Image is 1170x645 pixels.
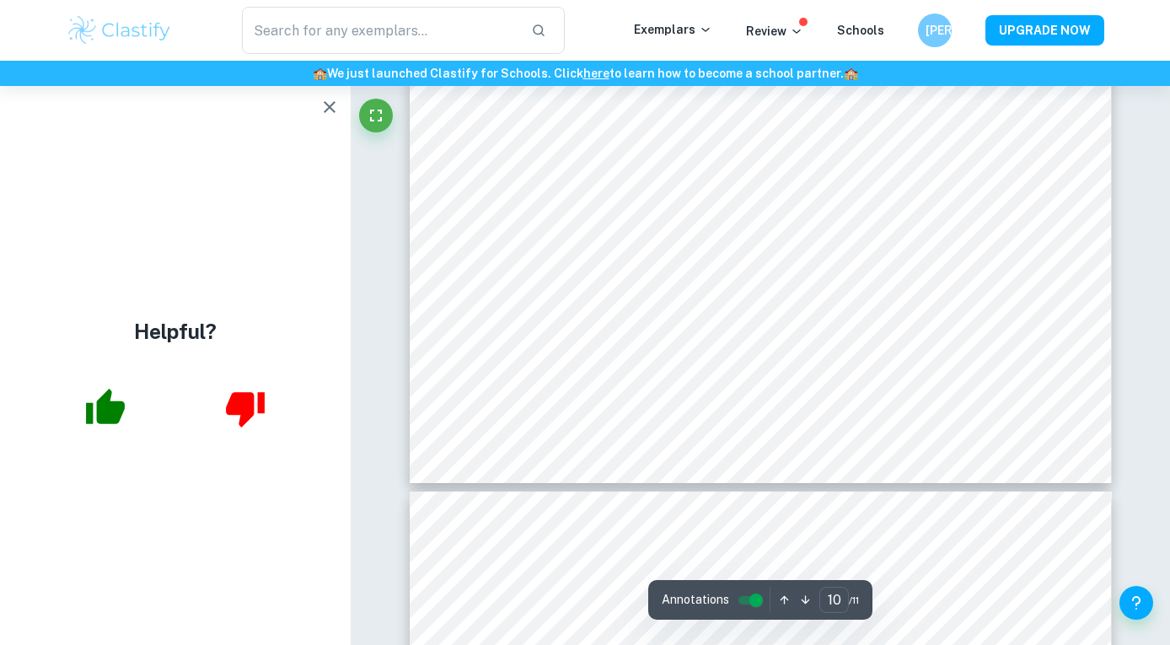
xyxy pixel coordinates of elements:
button: Fullscreen [359,99,393,132]
p: Exemplars [634,20,712,39]
h4: Helpful? [134,316,217,347]
h6: We just launched Clastify for Schools. Click to learn how to become a school partner. [3,64,1167,83]
button: [PERSON_NAME] [918,13,952,47]
button: Help and Feedback [1119,586,1153,620]
a: here [583,67,609,80]
span: 🏫 [313,67,327,80]
img: Clastify logo [66,13,173,47]
a: Schools [837,24,884,37]
button: UPGRADE NOW [985,15,1104,46]
h6: [PERSON_NAME] [926,21,945,40]
p: Review [746,22,803,40]
input: Search for any exemplars... [242,7,518,54]
span: / 11 [849,593,859,608]
span: 🏫 [844,67,858,80]
span: Annotations [662,591,729,609]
